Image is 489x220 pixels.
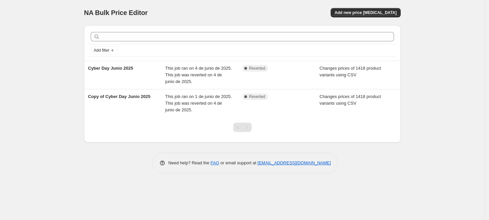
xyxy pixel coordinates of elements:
a: [EMAIL_ADDRESS][DOMAIN_NAME] [258,160,331,165]
span: Add filter [94,48,109,53]
span: This job ran on 1 de junio de 2025. This job was reverted on 4 de junio de 2025. [165,94,232,112]
span: Copy of Cyber Day Junio 2025 [88,94,150,99]
button: Add filter [91,46,117,54]
span: Changes prices of 1418 product variants using CSV [320,66,381,77]
span: Cyber Day Junio 2025 [88,66,133,71]
span: Need help? Read the [168,160,211,165]
nav: Pagination [233,123,252,132]
span: Add new price [MEDICAL_DATA] [335,10,397,15]
button: Add new price [MEDICAL_DATA] [331,8,401,17]
span: Reverted [249,94,265,99]
a: FAQ [211,160,219,165]
span: This job ran on 4 de junio de 2025. This job was reverted on 4 de junio de 2025. [165,66,232,84]
span: NA Bulk Price Editor [84,9,148,16]
span: or email support at [219,160,258,165]
span: Reverted [249,66,265,71]
span: Changes prices of 1418 product variants using CSV [320,94,381,106]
